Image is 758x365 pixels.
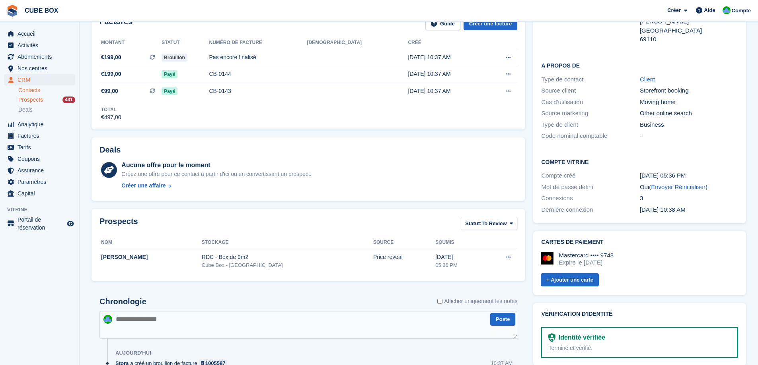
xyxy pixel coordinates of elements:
div: Compte créé [541,171,639,180]
div: - [640,131,738,141]
th: Montant [99,37,162,49]
div: Source marketing [541,109,639,118]
a: menu [4,28,75,39]
span: Accueil [18,28,65,39]
div: €497,00 [101,113,121,122]
label: Afficher uniquement les notes [437,297,517,305]
div: Cas d'utilisation [541,98,639,107]
a: menu [4,63,75,74]
span: CRM [18,74,65,85]
div: Créer une affaire [121,182,166,190]
a: Prospects 431 [18,96,75,104]
h2: A propos de [541,61,738,69]
a: menu [4,51,75,62]
div: Business [640,120,738,129]
div: 69110 [640,35,738,44]
div: Connexions [541,194,639,203]
a: menu [4,119,75,130]
span: Tarifs [18,142,65,153]
div: Cube Box - [GEOGRAPHIC_DATA] [202,261,373,269]
div: Total [101,106,121,113]
th: [DEMOGRAPHIC_DATA] [307,37,408,49]
span: To Review [481,220,507,228]
a: menu [4,165,75,176]
span: Assurance [18,165,65,176]
span: Aide [704,6,715,14]
span: Compte [732,7,751,15]
span: €199,00 [101,70,121,78]
div: Other online search [640,109,738,118]
div: 3 [640,194,738,203]
a: Client [640,76,655,83]
h2: Vérification d'identité [541,311,738,317]
span: Payé [162,70,177,78]
span: Payé [162,87,177,95]
span: Prospects [18,96,43,104]
h2: Deals [99,145,121,154]
div: Aujourd'hui [115,350,151,356]
h2: Cartes de paiement [541,239,738,245]
span: Vitrine [7,206,79,214]
a: menu [4,142,75,153]
div: Dernière connexion [541,205,639,214]
a: CUBE BOX [21,4,61,17]
span: Capital [18,188,65,199]
h2: Prospects [99,217,138,232]
span: Factures [18,130,65,141]
span: Brouillon [162,54,187,62]
div: Code nominal comptable [541,131,639,141]
th: Statut [162,37,209,49]
button: Poste [490,313,515,326]
div: [DATE] 10:37 AM [408,87,487,95]
span: Paramètres [18,176,65,187]
a: Contacts [18,87,75,94]
div: Terminé et vérifié. [548,344,731,352]
div: Source client [541,86,639,95]
a: Deals [18,106,75,114]
div: [GEOGRAPHIC_DATA] [640,26,738,35]
a: menu [4,176,75,187]
img: Cube Box [103,315,112,324]
a: Boutique d'aperçu [66,219,75,228]
img: Cube Box [723,6,731,14]
span: Créer [667,6,681,14]
a: menu [4,216,75,232]
div: RDC - Box de 9m2 [202,253,373,261]
div: [DATE] 10:37 AM [408,70,487,78]
span: Abonnements [18,51,65,62]
div: Expire le [DATE] [559,259,614,266]
span: Nos centres [18,63,65,74]
a: Créer une facture [464,17,518,30]
span: Activités [18,40,65,51]
th: Créé [408,37,487,49]
a: menu [4,188,75,199]
div: CB-0143 [209,87,307,95]
div: [DATE] [435,253,482,261]
a: + Ajouter une carte [541,273,599,286]
div: Créez une offre pour ce contact à partir d'ici ou en convertissant un prospect. [121,170,311,178]
img: stora-icon-8386f47178a22dfd0bd8f6a31ec36ba5ce8667c1dd55bd0f319d3a0aa187defe.svg [6,5,18,17]
a: Envoyer Réinitialiser [651,183,705,190]
a: menu [4,74,75,85]
div: Pas encore finalisé [209,53,307,62]
span: Analytique [18,119,65,130]
a: menu [4,153,75,164]
div: [PERSON_NAME] [101,253,202,261]
div: [DATE] 10:37 AM [408,53,487,62]
div: Type de client [541,120,639,129]
th: Nom [99,236,202,249]
span: Statut: [465,220,481,228]
img: Mastercard Logo [541,252,553,265]
span: Portail de réservation [18,216,65,232]
h2: Compte vitrine [541,158,738,166]
div: Aucune offre pour le moment [121,160,311,170]
h2: Factures [99,17,133,30]
span: Deals [18,106,33,114]
time: 2025-09-07 08:38:37 UTC [640,206,686,213]
div: Identité vérifiée [555,333,605,342]
div: CB-0144 [209,70,307,78]
button: Statut: To Review [461,217,517,230]
span: €99,00 [101,87,118,95]
div: Type de contact [541,75,639,84]
div: 431 [62,97,75,103]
